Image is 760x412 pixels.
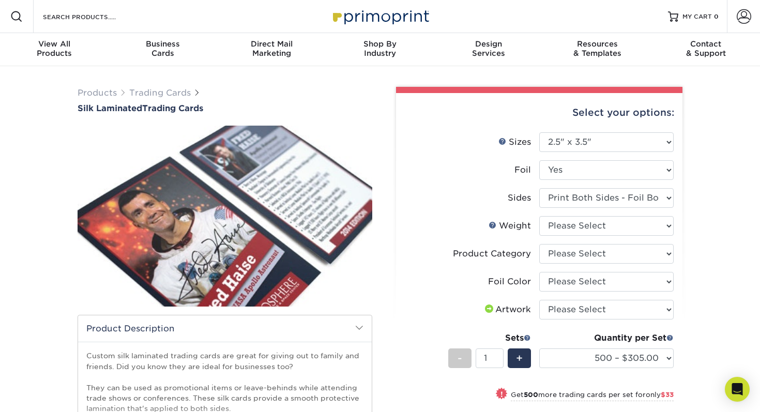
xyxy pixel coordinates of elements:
div: Select your options: [404,93,674,132]
span: - [458,350,462,366]
a: Direct MailMarketing [217,33,326,66]
a: BusinessCards [109,33,217,66]
div: & Templates [543,39,651,58]
div: Product Category [453,248,531,260]
div: Weight [489,220,531,232]
div: Foil Color [488,276,531,288]
a: Trading Cards [129,88,191,98]
span: only [646,391,674,399]
span: Shop By [326,39,434,49]
span: + [516,350,523,366]
strong: 500 [524,391,538,399]
span: Design [434,39,543,49]
h2: Product Description [78,315,372,342]
span: Silk Laminated [78,103,142,113]
span: $33 [661,391,674,399]
span: Direct Mail [217,39,326,49]
div: Artwork [483,303,531,316]
a: Silk LaminatedTrading Cards [78,103,372,113]
div: Sizes [498,136,531,148]
a: Products [78,88,117,98]
div: Sets [448,332,531,344]
span: ! [500,389,503,400]
h1: Trading Cards [78,103,372,113]
span: Business [109,39,217,49]
div: & Support [651,39,760,58]
a: Contact& Support [651,33,760,66]
div: Open Intercom Messenger [725,377,750,402]
img: Silk Laminated 01 [78,114,372,318]
div: Sides [508,192,531,204]
div: Foil [514,164,531,176]
img: Primoprint [328,5,432,27]
div: Quantity per Set [539,332,674,344]
a: DesignServices [434,33,543,66]
div: Cards [109,39,217,58]
input: SEARCH PRODUCTS..... [42,10,143,23]
span: Resources [543,39,651,49]
div: Marketing [217,39,326,58]
div: Industry [326,39,434,58]
span: Contact [651,39,760,49]
span: MY CART [682,12,712,21]
span: 0 [714,13,719,20]
a: Shop ByIndustry [326,33,434,66]
a: Resources& Templates [543,33,651,66]
small: Get more trading cards per set for [511,391,674,401]
div: Services [434,39,543,58]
